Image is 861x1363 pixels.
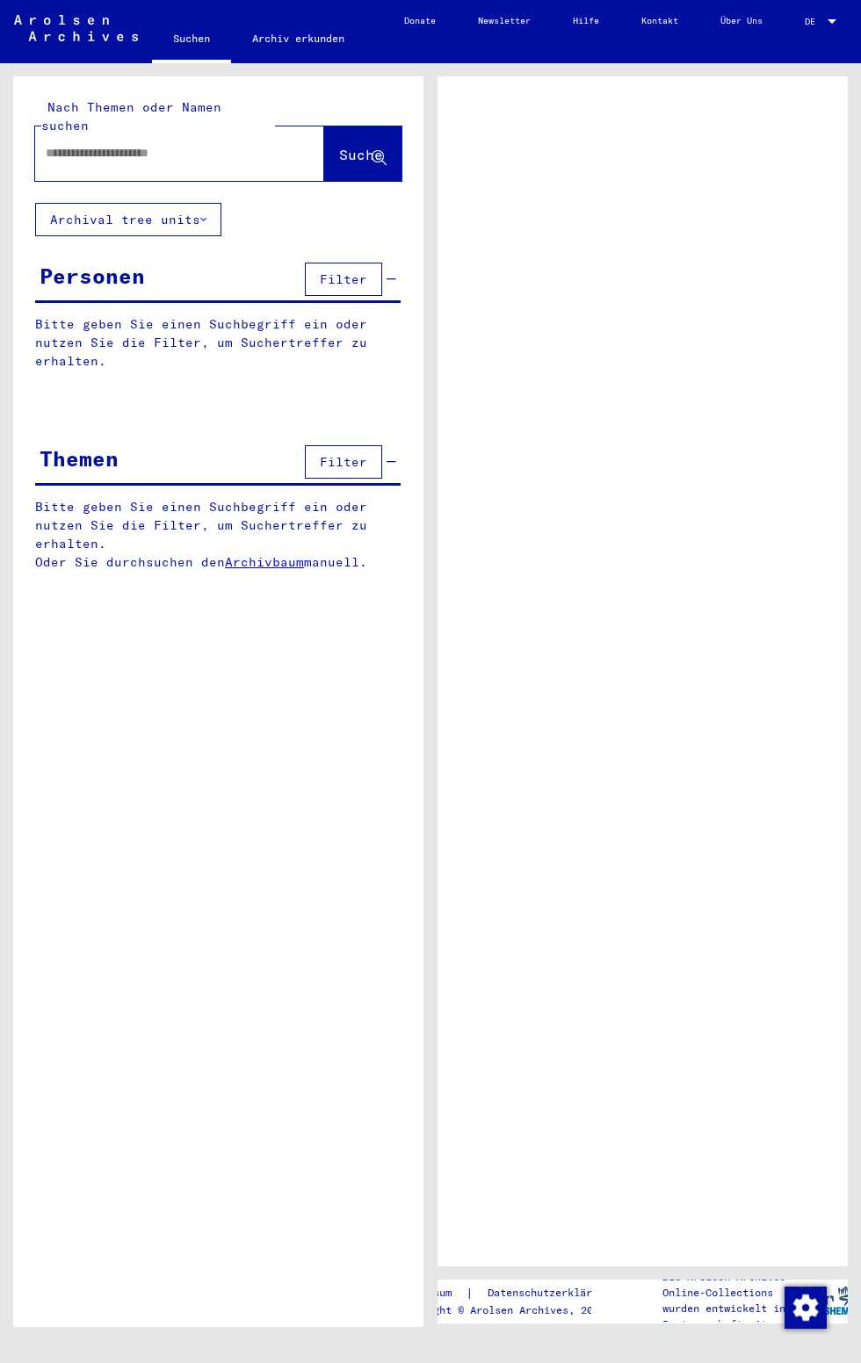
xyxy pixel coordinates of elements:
p: Die Arolsen Archives Online-Collections [662,1269,797,1301]
p: Bitte geben Sie einen Suchbegriff ein oder nutzen Sie die Filter, um Suchertreffer zu erhalten. [35,315,401,371]
button: Archival tree units [35,203,221,236]
span: DE [805,17,824,26]
img: Zustimmung ändern [785,1287,827,1329]
a: Archivbaum [225,554,304,570]
button: Filter [305,445,382,479]
img: Arolsen_neg.svg [14,15,138,41]
a: Archiv erkunden [231,18,365,60]
button: Suche [324,126,402,181]
span: Filter [320,271,367,287]
a: Suchen [152,18,231,63]
mat-label: Nach Themen oder Namen suchen [41,99,221,133]
span: Filter [320,454,367,470]
div: Themen [40,443,119,474]
span: Suche [339,146,383,163]
p: Bitte geben Sie einen Suchbegriff ein oder nutzen Sie die Filter, um Suchertreffer zu erhalten. O... [35,498,402,572]
div: Personen [40,260,145,292]
p: Copyright © Arolsen Archives, 2021 [396,1302,632,1318]
button: Filter [305,263,382,296]
a: Datenschutzerklärung [474,1284,632,1302]
p: wurden entwickelt in Partnerschaft mit [662,1301,797,1332]
div: | [396,1284,632,1302]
